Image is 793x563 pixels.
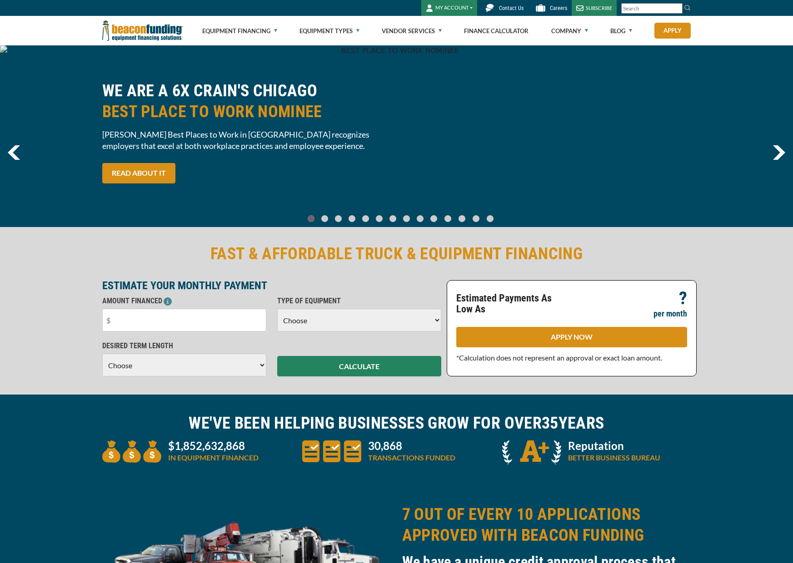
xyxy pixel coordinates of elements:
[464,16,529,45] a: Finance Calculator
[568,452,660,463] p: BETTER BUSINESS BUREAU
[456,353,662,362] span: *Calculation does not represent an approval or exact loan amount.
[610,16,632,45] a: Blog
[484,215,496,222] a: Go To Slide 13
[102,413,691,434] h2: WE'VE BEEN HELPING BUSINESSES GROW FOR OVER YEARS
[302,440,361,462] img: three document icons to convery large amount of transactions funded
[684,4,691,11] img: Search
[551,16,588,45] a: Company
[456,327,687,347] a: APPLY NOW
[542,414,559,433] span: 35
[277,296,441,306] p: TYPE OF EQUIPMENT
[773,145,785,160] a: next
[402,504,691,546] h2: 7 OUT OF EVERY 10 APPLICATIONS APPROVED WITH BEACON FUNDING
[673,5,680,12] a: Clear search text
[319,215,330,222] a: Go To Slide 1
[773,145,785,160] img: Right Navigator
[442,215,454,222] a: Go To Slide 10
[374,215,385,222] a: Go To Slide 5
[333,215,344,222] a: Go To Slide 2
[306,215,317,222] a: Go To Slide 0
[679,293,687,304] p: ?
[102,243,691,264] h2: FAST & AFFORDABLE TRUCK & EQUIPMENT FINANCING
[102,101,391,122] span: BEST PLACE TO WORK NOMINEE
[299,16,359,45] a: Equipment Types
[360,215,371,222] a: Go To Slide 4
[102,129,391,152] span: [PERSON_NAME] Best Places to Work in [GEOGRAPHIC_DATA] recognizes employers that excel at both wo...
[8,145,20,160] a: previous
[368,440,455,451] p: 30,868
[8,145,20,160] img: Left Navigator
[168,452,259,463] p: IN EQUIPMENT FINANCED
[621,3,683,14] input: Search
[470,215,482,222] a: Go To Slide 12
[388,215,399,222] a: Go To Slide 6
[653,308,687,319] p: per month
[102,440,161,463] img: three money bags to convey large amount of equipment financed
[102,16,183,45] img: Beacon Funding Corporation logo
[102,80,391,122] h2: WE ARE A 6X CRAIN'S CHICAGO
[102,309,266,331] input: $
[102,341,266,351] p: DESIRED TERM LENGTH
[202,16,277,45] a: Equipment Financing
[102,163,175,183] a: READ ABOUT IT
[502,440,561,465] img: A + icon
[382,16,442,45] a: Vendor Services
[168,440,259,451] p: $1,852,632,868
[368,452,455,463] p: TRANSACTIONS FUNDED
[429,215,439,222] a: Go To Slide 9
[456,215,468,222] a: Go To Slide 11
[550,5,567,11] span: Careers
[102,280,441,291] p: ESTIMATE YOUR MONTHLY PAYMENT
[568,440,660,451] p: Reputation
[415,215,426,222] a: Go To Slide 8
[102,296,266,306] p: AMOUNT FINANCED
[456,293,566,315] p: Estimated Payments As Low As
[347,215,358,222] a: Go To Slide 3
[401,215,412,222] a: Go To Slide 7
[277,356,441,376] button: CALCULATE
[654,23,691,39] a: Apply
[499,5,524,11] span: Contact Us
